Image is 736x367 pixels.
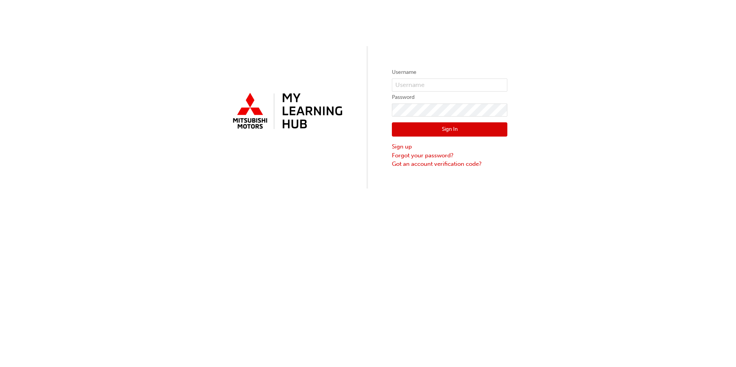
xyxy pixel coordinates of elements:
a: Forgot your password? [392,151,507,160]
input: Username [392,78,507,92]
a: Got an account verification code? [392,160,507,168]
a: Sign up [392,142,507,151]
label: Password [392,93,507,102]
label: Username [392,68,507,77]
img: mmal [229,90,344,133]
button: Sign In [392,122,507,137]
